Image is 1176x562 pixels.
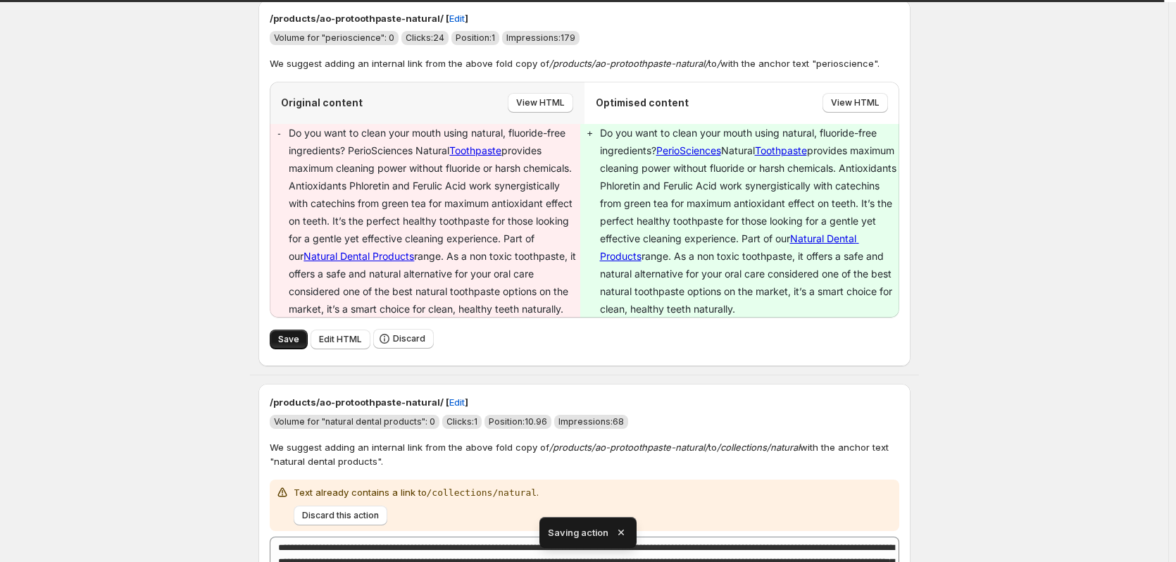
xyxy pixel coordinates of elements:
[270,395,899,409] p: /products/ao-protoothpaste-natural/ [ ]
[506,32,575,43] span: Impressions: 179
[289,124,580,318] p: Do you want to clean your mouth using natural, fluoride-free ingredients? PerioSciences Natural p...
[549,442,708,453] em: /products/ao-protoothpaste-natural/
[304,250,414,262] a: Natural Dental Products
[548,525,608,539] span: Saving action
[441,391,473,413] button: Edit
[449,11,465,25] span: Edit
[446,416,477,427] span: Clicks: 1
[427,487,537,498] code: /collections/natural
[319,334,362,345] span: Edit HTML
[294,485,539,500] p: Text already contains a link to .
[281,96,363,110] p: Original content
[270,440,899,468] p: We suggest adding an internal link from the above fold copy of to with the anchor text "natural d...
[274,416,435,427] span: Volume for "natural dental products": 0
[270,11,899,25] p: /products/ao-protoothpaste-natural/ [ ]
[516,97,565,108] span: View HTML
[449,144,501,156] a: Toothpaste
[277,125,282,142] pre: -
[270,56,880,70] p: We suggest adding an internal link from the above fold copy of to with the anchor text "perioscie...
[549,58,708,69] em: /products/ao-protoothpaste-natural/
[441,7,473,30] button: Edit
[558,416,624,427] span: Impressions: 68
[456,32,495,43] span: Position: 1
[449,395,465,409] span: Edit
[406,32,444,43] span: Clicks: 24
[489,416,547,427] span: Position: 10.96
[831,97,880,108] span: View HTML
[270,330,308,349] button: Save
[311,330,370,349] button: Edit HTML
[656,144,721,156] a: PerioSciences
[755,144,807,156] a: Toothpaste
[274,32,394,43] span: Volume for "perioscience": 0
[393,333,425,344] span: Discard
[302,510,379,521] span: Discard this action
[717,58,720,69] em: /
[294,506,387,525] button: Discard this action
[596,96,689,110] p: Optimised content
[822,93,888,113] button: View HTML
[600,124,899,318] p: Do you want to clean your mouth using natural, fluoride-free ingredients? Natural provides maximu...
[278,334,299,345] span: Save
[587,125,593,142] pre: +
[717,442,800,453] em: /collections/natural
[508,93,573,113] button: View HTML
[373,329,434,349] button: Discard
